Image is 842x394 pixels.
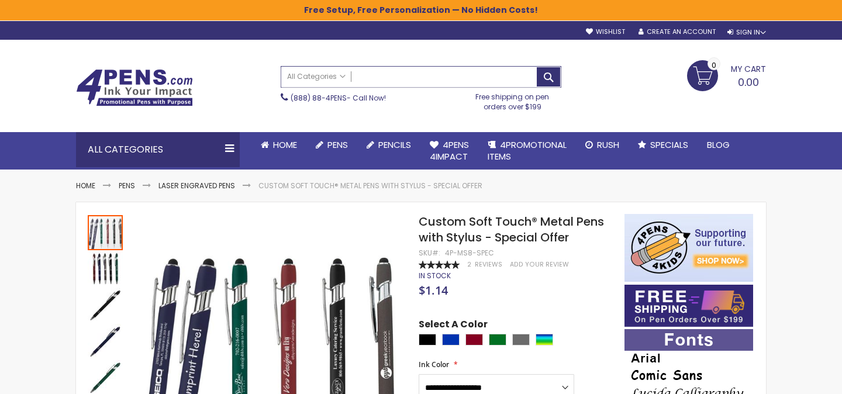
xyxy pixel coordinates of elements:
a: Pens [306,132,357,158]
span: Home [273,139,297,151]
img: 4pens 4 kids [624,214,753,282]
a: 4PROMOTIONALITEMS [478,132,576,170]
a: Add Your Review [510,260,569,269]
div: Black [419,334,436,345]
span: Custom Soft Touch® Metal Pens with Stylus - Special Offer [419,213,604,246]
div: Burgundy [465,334,483,345]
div: Assorted [536,334,553,345]
a: Pens [119,181,135,191]
span: - Call Now! [291,93,386,103]
span: In stock [419,271,451,281]
a: Pencils [357,132,420,158]
div: Custom Soft Touch® Metal Pens with Stylus - Special Offer [88,214,124,250]
a: 0.00 0 [687,60,766,89]
img: 4Pens Custom Pens and Promotional Products [76,69,193,106]
div: Grey [512,334,530,345]
span: Specials [650,139,688,151]
span: Rush [597,139,619,151]
span: All Categories [287,72,346,81]
div: Sign In [727,28,766,37]
a: Specials [629,132,698,158]
span: Blog [707,139,730,151]
strong: SKU [419,248,440,258]
span: 2 [467,260,471,269]
img: Custom Soft Touch® Metal Pens with Stylus - Special Offer [88,288,123,323]
div: Custom Soft Touch® Metal Pens with Stylus - Special Offer [88,286,124,323]
a: All Categories [281,67,351,86]
img: Free shipping on orders over $199 [624,285,753,327]
span: 4Pens 4impact [430,139,469,163]
div: Custom Soft Touch® Metal Pens with Stylus - Special Offer [88,250,124,286]
div: 4P-MS8-SPEC [445,248,494,258]
a: Home [76,181,95,191]
a: 4Pens4impact [420,132,478,170]
a: Wishlist [586,27,625,36]
img: Custom Soft Touch® Metal Pens with Stylus - Special Offer [88,324,123,359]
div: Availability [419,271,451,281]
a: 2 Reviews [467,260,504,269]
div: 100% [419,261,460,269]
div: Blue [442,334,460,345]
span: Pencils [378,139,411,151]
a: Create an Account [639,27,716,36]
span: Ink Color [419,360,449,369]
li: Custom Soft Touch® Metal Pens with Stylus - Special Offer [258,181,482,191]
a: Laser Engraved Pens [158,181,235,191]
span: $1.14 [419,282,448,298]
span: Select A Color [419,318,488,334]
span: 4PROMOTIONAL ITEMS [488,139,567,163]
span: Pens [327,139,348,151]
span: 0 [712,60,716,71]
div: Free shipping on pen orders over $199 [464,88,562,111]
span: 0.00 [738,75,759,89]
div: Custom Soft Touch® Metal Pens with Stylus - Special Offer [88,323,124,359]
div: All Categories [76,132,240,167]
a: Rush [576,132,629,158]
a: Blog [698,132,739,158]
div: Green [489,334,506,345]
a: Home [251,132,306,158]
span: Reviews [475,260,502,269]
a: (888) 88-4PENS [291,93,347,103]
img: Custom Soft Touch® Metal Pens with Stylus - Special Offer [88,251,123,286]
